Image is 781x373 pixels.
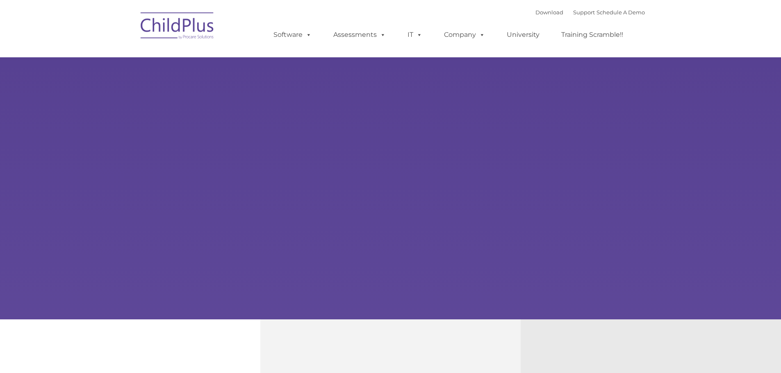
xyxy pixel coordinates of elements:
[553,27,631,43] a: Training Scramble!!
[436,27,493,43] a: Company
[573,9,595,16] a: Support
[499,27,548,43] a: University
[137,7,219,47] img: ChildPlus by Procare Solutions
[535,9,645,16] font: |
[399,27,430,43] a: IT
[325,27,394,43] a: Assessments
[597,9,645,16] a: Schedule A Demo
[265,27,320,43] a: Software
[535,9,563,16] a: Download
